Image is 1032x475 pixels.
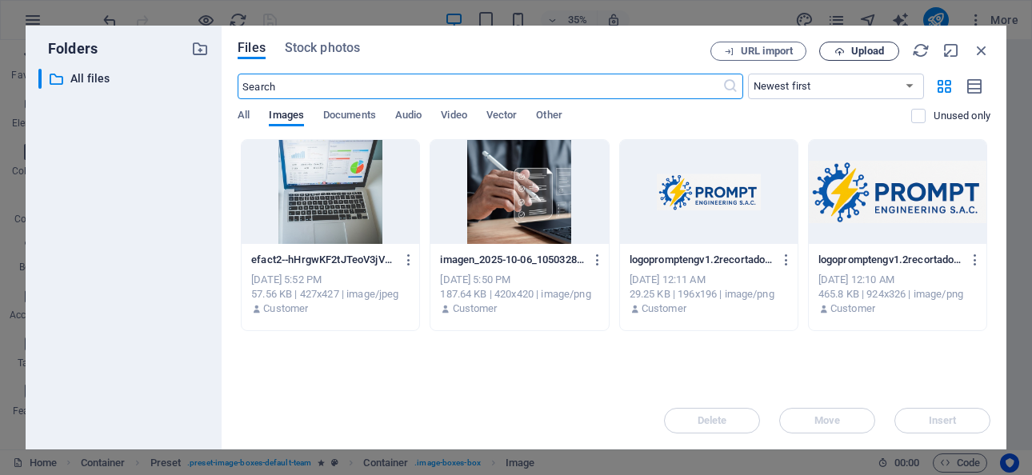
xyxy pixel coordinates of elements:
span: Vector [486,106,518,128]
button: URL import [710,42,806,61]
p: logopromptengv1.2recortado-59RrFI0HgS_zRCMMwANpaQ-pNL_tpsujG8MoRNH8wvlwg.png [630,253,774,267]
p: imagen_2025-10-06_105032896-4a__zjew7gguni9CXSiKaA.png [440,253,584,267]
span: Documents [323,106,376,128]
p: Customer [642,301,686,316]
span: Images [269,106,304,128]
i: Minimize [942,42,960,59]
div: [DATE] 5:52 PM [251,273,410,287]
span: Other [536,106,562,128]
p: Customer [830,301,875,316]
p: All files [70,70,179,88]
div: [DATE] 12:11 AM [630,273,788,287]
p: logopromptengv1.2recortado-59RrFI0HgS_zRCMMwANpaQ.png [818,253,962,267]
i: Create new folder [191,40,209,58]
i: Close [973,42,990,59]
div: ​ [38,69,42,89]
span: Upload [851,46,884,56]
span: Files [238,38,266,58]
div: 29.25 KB | 196x196 | image/png [630,287,788,301]
span: Audio [395,106,422,128]
div: [DATE] 5:50 PM [440,273,598,287]
p: Customer [453,301,498,316]
p: Folders [38,38,98,59]
div: 187.64 KB | 420x420 | image/png [440,287,598,301]
p: efact2--hHrgwKF2tJTeoV3jVwRag.jpg [251,253,395,267]
i: Reload [912,42,930,59]
button: Upload [819,42,899,61]
div: [DATE] 12:10 AM [818,273,977,287]
span: URL import [741,46,793,56]
span: All [238,106,250,128]
span: Video [441,106,466,128]
p: Customer [263,301,308,316]
input: Search [238,74,722,99]
p: Displays only files that are not in use on the website. Files added during this session can still... [934,109,990,123]
div: 465.8 KB | 924x326 | image/png [818,287,977,301]
div: 57.56 KB | 427x427 | image/jpeg [251,287,410,301]
span: Stock photos [285,38,360,58]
